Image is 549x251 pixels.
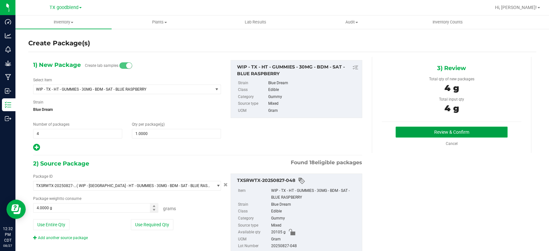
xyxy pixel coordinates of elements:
[238,107,267,114] label: UOM
[304,19,399,25] span: Audit
[309,159,315,166] span: 18
[207,15,304,29] a: Lab Results
[396,127,507,138] button: Review & Confirm
[444,103,459,113] span: 4 g
[5,32,11,39] inline-svg: Analytics
[445,141,457,146] a: Cancel
[5,115,11,122] inline-svg: Outbound
[5,102,11,108] inline-svg: Inventory
[131,219,173,230] button: Use Required Qty
[213,85,221,94] span: select
[163,206,176,211] span: Grams
[271,229,286,236] span: 20105 g
[33,77,52,83] label: Select Item
[271,215,359,222] div: Gummy
[3,243,13,248] p: 08/27
[268,107,359,114] div: Gram
[160,122,165,127] span: (g)
[85,61,118,70] label: Create lab samples
[5,19,11,25] inline-svg: Dashboard
[33,159,89,168] span: 2) Source Package
[150,208,158,213] span: Decrease value
[437,63,466,73] span: 3) Review
[33,236,88,240] a: Add another source package
[132,122,165,127] span: Qty per package
[36,87,203,92] span: WIP - TX - HT - GUMMIES - 30MG - BDM - SAT - BLUE RASPBERRY
[49,196,61,201] span: weight
[33,196,81,201] span: Package to consume
[5,60,11,67] inline-svg: Grow
[238,243,270,250] label: Lot Number
[50,5,78,10] span: TX goodblend
[291,159,362,166] span: Found eligible packages
[33,174,53,179] span: Package ID
[15,15,112,29] a: Inventory
[5,74,11,80] inline-svg: Manufacturing
[238,222,270,229] label: Source type
[213,181,221,190] span: select
[15,19,112,25] span: Inventory
[271,236,359,243] div: Gram
[268,80,359,87] div: Blue Dream
[33,99,43,105] label: Strain
[33,203,158,212] input: 4.0000 g
[424,19,471,25] span: Inventory Counts
[271,208,359,215] div: Edible
[268,94,359,101] div: Gummy
[132,129,221,138] input: 1.0000
[238,86,267,94] label: Class
[112,15,208,29] a: Plants
[3,226,13,243] p: 12:32 PM CDT
[429,77,474,81] span: Total qty of new packages
[6,200,26,219] iframe: Resource center
[495,5,537,10] span: Hi, [PERSON_NAME]!
[268,86,359,94] div: Edible
[268,100,359,107] div: Mixed
[33,219,69,230] button: Use Entire Qty
[33,60,81,70] span: 1) New Package
[5,46,11,53] inline-svg: Monitoring
[28,39,90,48] h4: Create Package(s)
[238,201,270,208] label: Strain
[236,19,275,25] span: Lab Results
[33,147,40,151] span: Add new output
[237,177,359,185] div: TXSRWTX-20250827-048
[444,83,459,93] span: 4 g
[237,64,359,77] div: WIP - TX - HT - GUMMIES - 30MG - BDM - SAT - BLUE RASPBERRY
[33,105,221,114] span: Blue Dream
[33,122,69,127] span: Number of packages
[238,236,270,243] label: UOM
[222,180,230,190] button: Cancel button
[271,243,359,250] div: 20250827-048
[238,80,267,87] label: Strain
[5,88,11,94] inline-svg: Inbound
[33,129,122,138] input: 4
[76,184,210,188] span: ( WIP - [GEOGRAPHIC_DATA] - HT - GUMMIES - 30MG - BDM - SAT - BLUE RASPBERRY )
[271,201,359,208] div: Blue Dream
[238,94,267,101] label: Category
[271,187,359,201] div: WIP - TX - HT - GUMMIES - 30MG - BDM - SAT - BLUE RASPBERRY
[112,19,207,25] span: Plants
[238,229,270,236] label: Available qty
[238,100,267,107] label: Source type
[238,208,270,215] label: Class
[439,97,464,102] span: Total input qty
[399,15,496,29] a: Inventory Counts
[304,15,400,29] a: Audit
[36,184,76,188] span: TXSRWTX-20250827-048
[238,187,270,201] label: Item
[150,203,158,208] span: Increase value
[271,222,359,229] div: Mixed
[238,215,270,222] label: Category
